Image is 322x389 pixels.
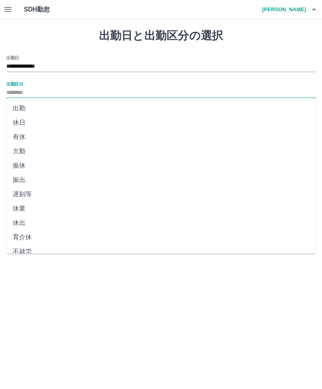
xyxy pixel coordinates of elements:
[6,230,316,244] li: 育介休
[6,244,316,259] li: 不就労
[6,130,316,144] li: 有休
[6,173,316,187] li: 振出
[6,101,316,115] li: 出勤
[6,29,316,43] h1: 出勤日と出勤区分の選択
[6,55,19,61] label: 出勤日
[6,187,316,201] li: 遅刻等
[6,216,316,230] li: 休出
[6,201,316,216] li: 休業
[6,115,316,130] li: 休日
[6,81,23,87] label: 出勤区分
[6,144,316,158] li: 欠勤
[6,158,316,173] li: 振休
